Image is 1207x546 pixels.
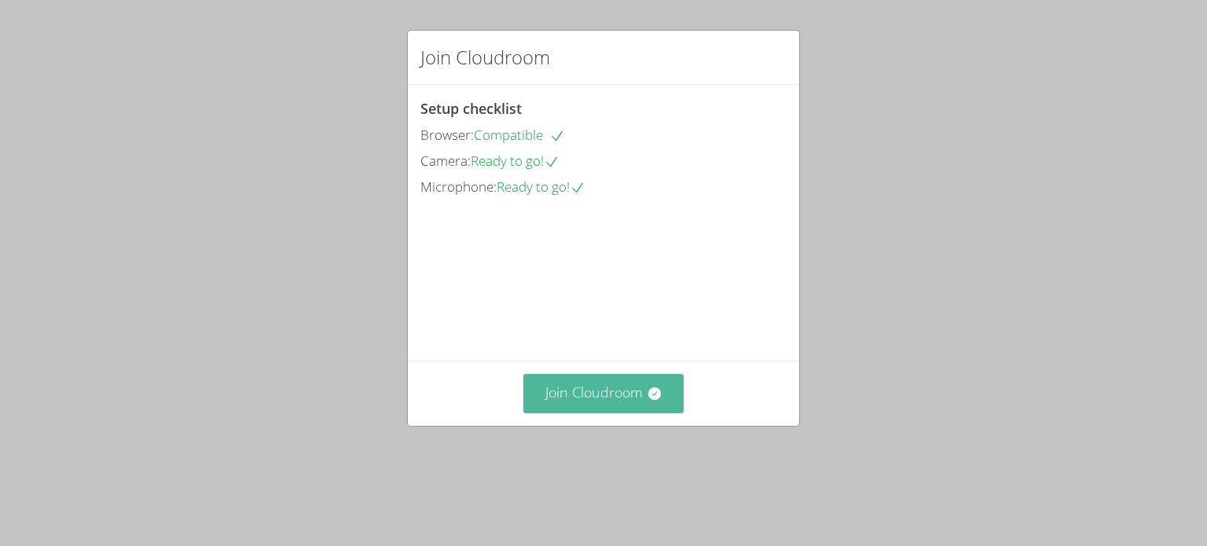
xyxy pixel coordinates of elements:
[497,178,585,196] span: Ready to go!
[420,178,497,196] span: Microphone:
[420,152,471,170] span: Camera:
[474,126,565,144] span: Compatible
[420,99,522,118] span: Setup checklist
[471,152,559,170] span: Ready to go!
[420,126,474,144] span: Browser:
[523,374,684,412] button: Join Cloudroom
[420,43,550,71] h2: Join Cloudroom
